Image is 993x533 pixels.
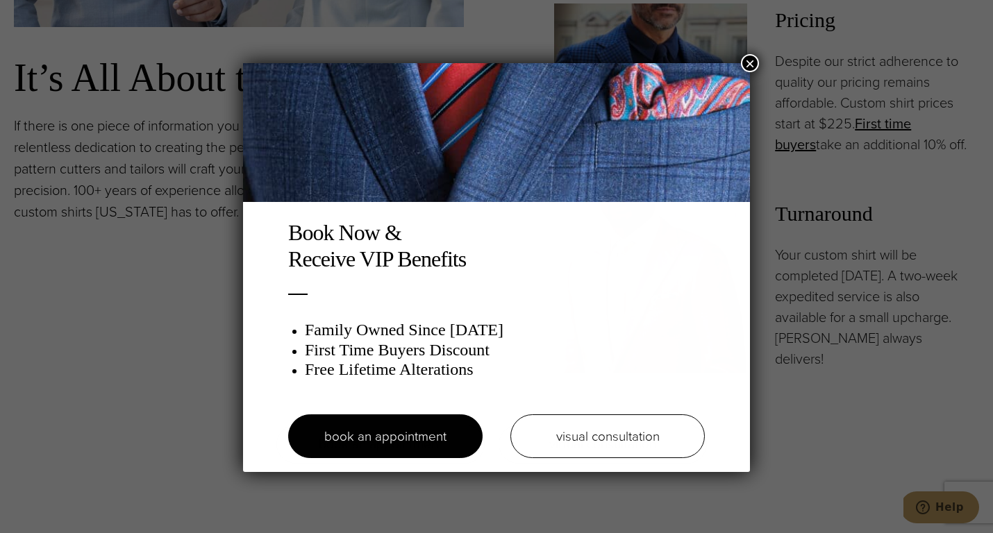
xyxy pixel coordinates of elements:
[741,54,759,72] button: Close
[305,340,705,360] h3: First Time Buyers Discount
[288,219,705,273] h2: Book Now & Receive VIP Benefits
[305,359,705,380] h3: Free Lifetime Alterations
[510,414,705,458] a: visual consultation
[288,414,483,458] a: book an appointment
[305,320,705,340] h3: Family Owned Since [DATE]
[32,10,60,22] span: Help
